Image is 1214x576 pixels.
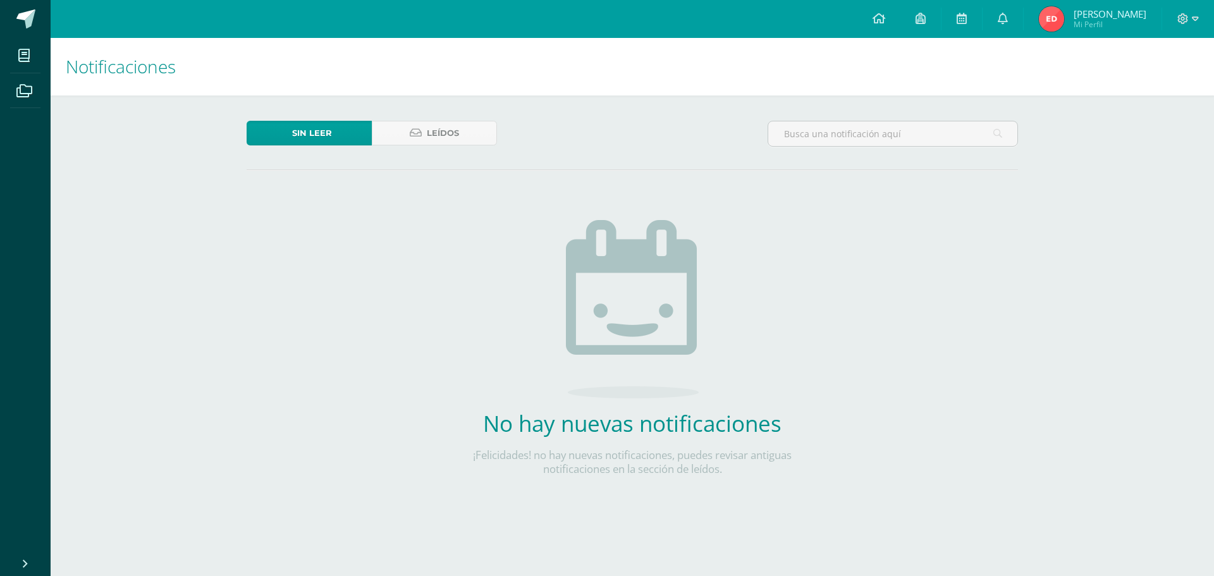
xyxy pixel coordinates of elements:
h2: No hay nuevas notificaciones [446,408,819,438]
span: Sin leer [292,121,332,145]
img: afcc9afa039ad5132f92e128405db37d.png [1039,6,1064,32]
p: ¡Felicidades! no hay nuevas notificaciones, puedes revisar antiguas notificaciones en la sección ... [446,448,819,476]
a: Sin leer [247,121,372,145]
a: Leídos [372,121,497,145]
span: Leídos [427,121,459,145]
span: Notificaciones [66,54,176,78]
img: no_activities.png [566,220,699,398]
span: [PERSON_NAME] [1074,8,1146,20]
span: Mi Perfil [1074,19,1146,30]
input: Busca una notificación aquí [768,121,1017,146]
